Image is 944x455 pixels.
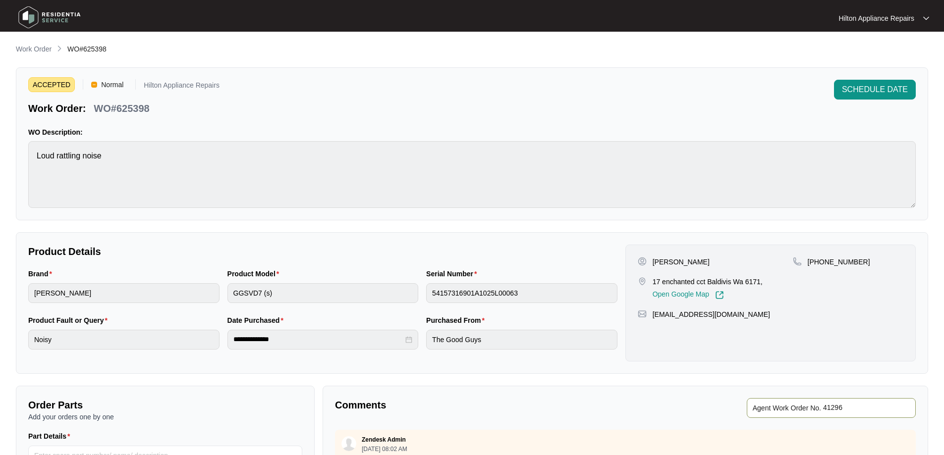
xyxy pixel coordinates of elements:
a: Open Google Map [653,291,724,300]
p: Work Order: [28,101,86,115]
input: Purchased From [426,330,617,350]
img: map-pin [638,277,647,286]
label: Part Details [28,431,74,441]
p: Zendesk Admin [362,436,406,444]
p: Comments [335,398,618,412]
label: Product Model [227,269,283,279]
span: SCHEDULE DATE [842,84,908,96]
label: Date Purchased [227,315,287,325]
p: Work Order [16,44,52,54]
span: ACCEPTED [28,77,75,92]
label: Product Fault or Query [28,315,111,325]
label: Serial Number [426,269,481,279]
img: user-pin [638,257,647,266]
p: 17 enchanted cct Baldivis Wa 6171, [653,277,763,287]
img: chevron-right [56,45,63,52]
p: WO#625398 [94,101,149,115]
p: Product Details [28,245,617,258]
label: Purchased From [426,315,489,325]
input: Product Fault or Query [28,330,220,350]
label: Brand [28,269,56,279]
p: Hilton Appliance Repairs [838,13,914,23]
span: Agent Work Order No. [753,402,821,414]
textarea: Loud rattling noise [28,141,916,208]
p: [DATE] 08:02 AM [362,446,407,452]
img: user.svg [341,436,356,451]
span: [PHONE_NUMBER] [808,258,870,266]
p: WO Description: [28,127,916,137]
span: Normal [97,77,127,92]
img: map-pin [638,309,647,318]
img: residentia service logo [15,2,84,32]
button: SCHEDULE DATE [834,80,916,100]
a: Work Order [14,44,54,55]
span: WO#625398 [67,45,107,53]
input: Date Purchased [233,334,404,345]
img: dropdown arrow [923,16,929,21]
img: Link-External [715,291,724,300]
input: Add Agent Work Order No. [823,402,910,414]
img: Vercel Logo [91,82,97,88]
p: Add your orders one by one [28,412,302,422]
p: [PERSON_NAME] [653,257,710,267]
img: map-pin [793,257,802,266]
input: Serial Number [426,283,617,303]
p: Hilton Appliance Repairs [144,82,220,92]
input: Brand [28,283,220,303]
p: Order Parts [28,398,302,412]
input: Product Model [227,283,419,303]
p: [EMAIL_ADDRESS][DOMAIN_NAME] [653,309,770,319]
